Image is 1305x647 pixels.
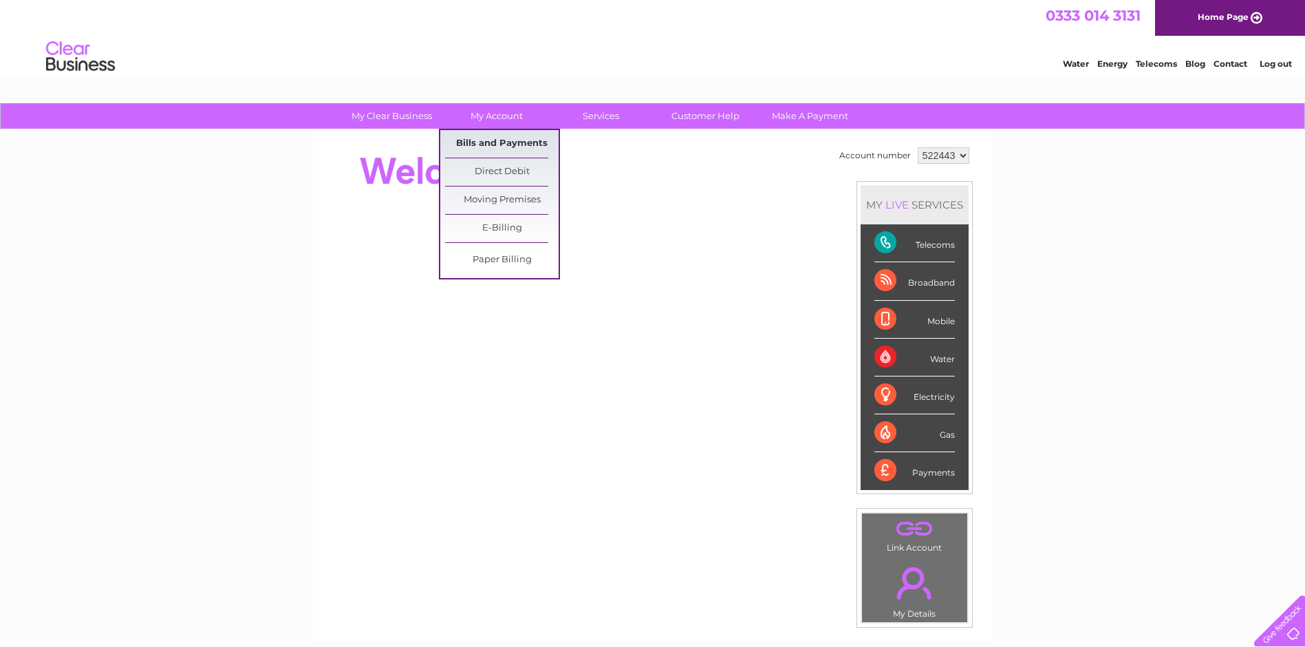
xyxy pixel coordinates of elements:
[865,517,964,541] a: .
[445,246,559,274] a: Paper Billing
[874,224,955,262] div: Telecoms
[445,158,559,186] a: Direct Debit
[335,103,449,129] a: My Clear Business
[1214,59,1247,69] a: Contact
[445,187,559,214] a: Moving Premises
[874,376,955,414] div: Electricity
[874,262,955,300] div: Broadband
[1063,59,1089,69] a: Water
[836,144,914,167] td: Account number
[328,8,978,67] div: Clear Business is a trading name of Verastar Limited (registered in [GEOGRAPHIC_DATA] No. 3667643...
[874,452,955,489] div: Payments
[1046,7,1141,24] a: 0333 014 3131
[753,103,867,129] a: Make A Payment
[649,103,762,129] a: Customer Help
[440,103,553,129] a: My Account
[445,215,559,242] a: E-Billing
[861,555,968,623] td: My Details
[874,301,955,339] div: Mobile
[1260,59,1292,69] a: Log out
[1097,59,1128,69] a: Energy
[1185,59,1205,69] a: Blog
[861,185,969,224] div: MY SERVICES
[865,559,964,607] a: .
[874,414,955,452] div: Gas
[861,513,968,556] td: Link Account
[883,198,912,211] div: LIVE
[445,130,559,158] a: Bills and Payments
[544,103,658,129] a: Services
[45,36,116,78] img: logo.png
[1136,59,1177,69] a: Telecoms
[874,339,955,376] div: Water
